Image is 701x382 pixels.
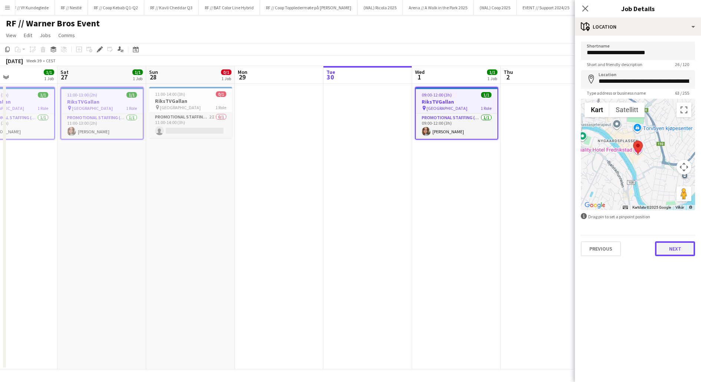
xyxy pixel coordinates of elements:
button: Vis gatekart [585,102,609,117]
div: CEST [46,58,56,63]
span: 1/1 [132,69,143,75]
button: RF // Kavli Cheddar Q3 [144,0,199,15]
span: 11:00-13:00 (2h) [67,92,97,98]
span: Tue [326,69,335,75]
a: Rapportér til Google om feil i veikartet eller bildene [688,205,693,209]
div: 1 Job [487,76,497,81]
app-job-card: 11:00-14:00 (3h)0/1RiksTVGallan [GEOGRAPHIC_DATA]1 RolePromotional Staffing (Brand Ambassadors)2I... [149,87,232,138]
span: 1 Role [215,105,226,110]
button: Arena // A Walk in the Park 2025 [403,0,474,15]
h3: RiksTVGallan [149,98,232,104]
span: 1/1 [481,92,491,98]
button: (WAL) Ricola 2025 [358,0,403,15]
a: Åpne dette området i Google Maps (et nytt vindu åpnes) [583,200,607,210]
span: 1 Role [126,105,137,111]
span: 1 [414,73,425,81]
span: Mon [238,69,247,75]
span: 63 / 255 [669,90,695,96]
button: Hurtigtaster [623,205,628,210]
span: Short and friendly description [581,62,648,67]
button: EVENT // Support 2024/25 [517,0,576,15]
span: [GEOGRAPHIC_DATA] [160,105,201,110]
span: 26 / 120 [669,62,695,67]
span: [GEOGRAPHIC_DATA] [427,105,467,111]
span: Sat [60,69,69,75]
span: Week 39 [24,58,43,63]
span: 0/1 [216,91,226,97]
span: Comms [58,32,75,39]
span: Wed [415,69,425,75]
button: (WAL) Coop 2025 [474,0,517,15]
div: 1 Job [133,76,142,81]
button: RF // Nestlé [55,0,88,15]
button: RF // Coop Kebab Q1-Q2 [88,0,144,15]
span: 1/1 [44,69,54,75]
span: 1/1 [126,92,137,98]
span: [GEOGRAPHIC_DATA] [72,105,113,111]
a: Jobs [37,30,54,40]
span: 2 [503,73,513,81]
div: Location [575,18,701,36]
h3: Job Details [575,4,701,13]
span: 0/1 [221,69,231,75]
span: Edit [24,32,32,39]
img: Google [583,200,607,210]
app-job-card: 11:00-13:00 (2h)1/1RiksTVGallan [GEOGRAPHIC_DATA]1 RolePromotional Staffing (Brand Ambassadors)1/... [60,87,144,140]
span: 11:00-14:00 (3h) [155,91,185,97]
span: Kartdata ©2025 Google [632,205,671,209]
span: 27 [59,73,69,81]
button: Previous [581,241,621,256]
button: RF // BAT Color Line Hybrid [199,0,260,15]
span: Thu [504,69,513,75]
span: 1/1 [38,92,48,98]
a: View [3,30,19,40]
span: 29 [237,73,247,81]
button: Dra Klypemannen på kartet for å åpne Street View [677,186,691,201]
button: RF // Coop Toppledermøte på [PERSON_NAME] [260,0,358,15]
a: Vilkår (åpnes i en ny fane) [675,205,684,209]
div: Drag pin to set a pinpoint position [581,213,695,220]
div: 1 Job [44,76,54,81]
span: Jobs [40,32,51,39]
h3: RiksTVGallan [416,98,497,105]
app-card-role: Promotional Staffing (Brand Ambassadors)1/109:00-12:00 (3h)[PERSON_NAME] [416,114,497,139]
button: Slå fullskjermvisning av eller på [677,102,691,117]
span: 30 [325,73,335,81]
div: [DATE] [6,57,23,65]
span: 1 Role [37,105,48,111]
a: Edit [21,30,35,40]
a: Comms [55,30,78,40]
span: 1 Role [481,105,491,111]
button: Next [655,241,695,256]
span: Sun [149,69,158,75]
button: Vis satellittbilder [609,102,645,117]
span: 09:00-12:00 (3h) [422,92,452,98]
button: RF // VY Kundeglede [6,0,55,15]
h1: RF // Warner Bros Event [6,18,100,29]
app-card-role: Promotional Staffing (Brand Ambassadors)2I0/111:00-14:00 (3h) [149,113,232,138]
app-job-card: 09:00-12:00 (3h)1/1RiksTVGallan [GEOGRAPHIC_DATA]1 RolePromotional Staffing (Brand Ambassadors)1/... [415,87,498,140]
app-card-role: Promotional Staffing (Brand Ambassadors)1/111:00-13:00 (2h)[PERSON_NAME] [61,114,143,139]
span: View [6,32,16,39]
span: 28 [148,73,158,81]
button: Kontroller for kamera på kartet [677,160,691,174]
h3: RiksTVGallan [61,98,143,105]
span: Type address or business name [581,90,652,96]
span: 1/1 [487,69,497,75]
div: 1 Job [221,76,231,81]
